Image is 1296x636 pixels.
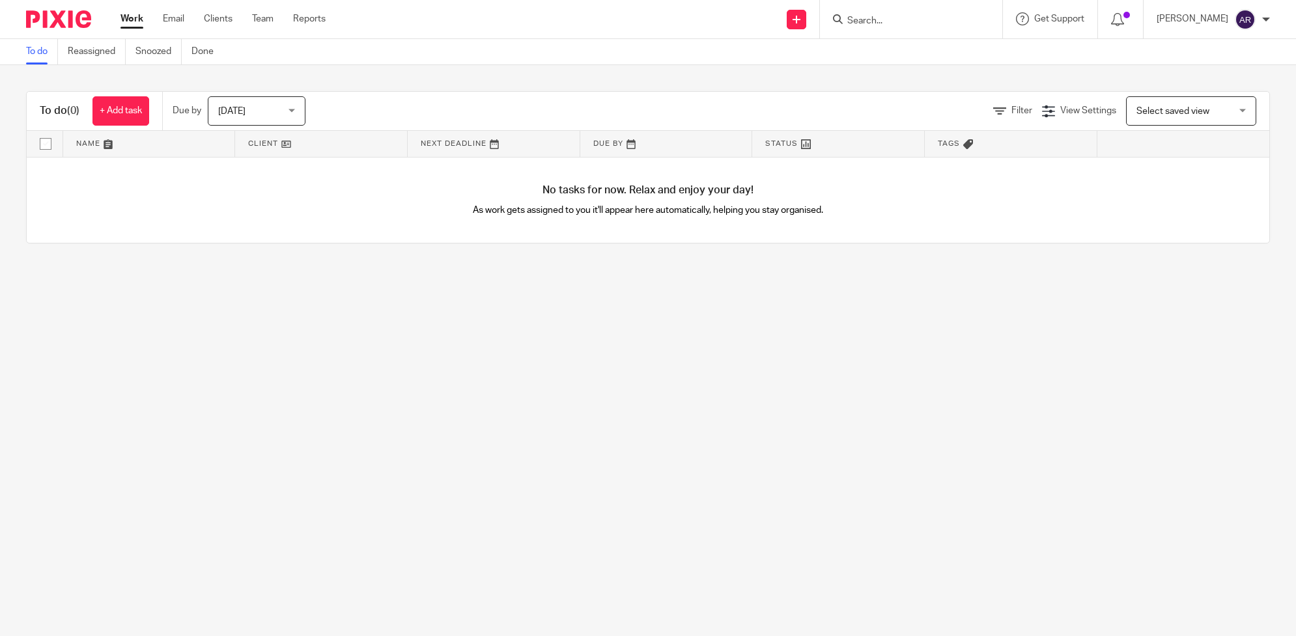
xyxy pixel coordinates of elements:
[846,16,963,27] input: Search
[1060,106,1116,115] span: View Settings
[40,104,79,118] h1: To do
[67,105,79,116] span: (0)
[191,39,223,64] a: Done
[27,184,1269,197] h4: No tasks for now. Relax and enjoy your day!
[1136,107,1209,116] span: Select saved view
[252,12,274,25] a: Team
[204,12,232,25] a: Clients
[337,204,959,217] p: As work gets assigned to you it'll appear here automatically, helping you stay organised.
[1034,14,1084,23] span: Get Support
[26,39,58,64] a: To do
[218,107,246,116] span: [DATE]
[938,140,960,147] span: Tags
[293,12,326,25] a: Reports
[1235,9,1256,30] img: svg%3E
[173,104,201,117] p: Due by
[1157,12,1228,25] p: [PERSON_NAME]
[120,12,143,25] a: Work
[92,96,149,126] a: + Add task
[26,10,91,28] img: Pixie
[135,39,182,64] a: Snoozed
[68,39,126,64] a: Reassigned
[163,12,184,25] a: Email
[1011,106,1032,115] span: Filter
